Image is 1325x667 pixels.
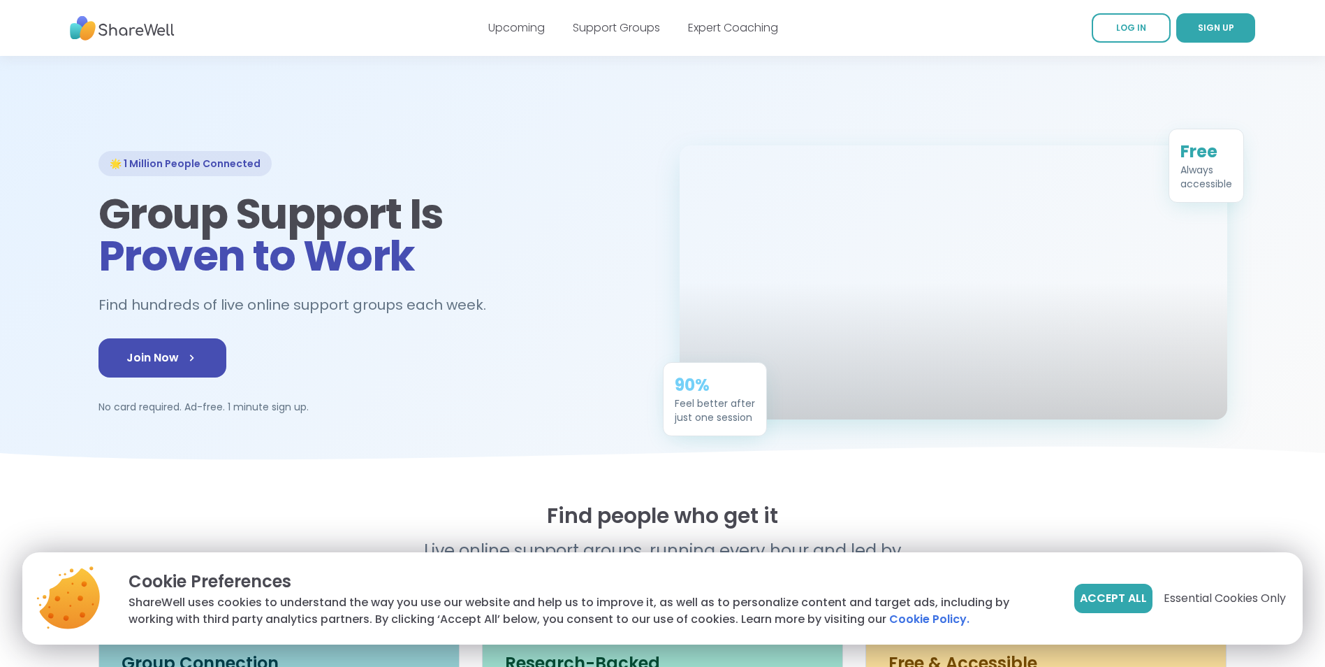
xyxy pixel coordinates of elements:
[98,503,1227,529] h2: Find people who get it
[70,9,175,48] img: ShareWell Nav Logo
[1164,590,1286,607] span: Essential Cookies Only
[1180,163,1232,191] div: Always accessible
[98,193,646,277] h1: Group Support Is
[126,350,198,366] span: Join Now
[688,20,778,36] a: Expert Coaching
[1198,22,1234,34] span: SIGN UP
[98,227,415,285] span: Proven to Work
[675,396,755,424] div: Feel better after just one session
[573,20,660,36] a: Support Groups
[98,400,646,414] p: No card required. Ad-free. 1 minute sign up.
[1180,141,1232,163] div: Free
[1080,590,1147,607] span: Accept All
[889,611,969,628] a: Cookie Policy.
[98,294,501,317] h2: Find hundreds of live online support groups each week.
[395,540,931,584] p: Live online support groups, running every hour and led by real people.
[129,569,1052,594] p: Cookie Preferences
[98,338,226,378] a: Join Now
[129,594,1052,628] p: ShareWell uses cookies to understand the way you use our website and help us to improve it, as we...
[1116,22,1146,34] span: LOG IN
[488,20,545,36] a: Upcoming
[675,374,755,396] div: 90%
[1092,13,1171,43] a: LOG IN
[1074,584,1152,613] button: Accept All
[98,151,272,176] div: 🌟 1 Million People Connected
[1176,13,1255,43] a: SIGN UP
